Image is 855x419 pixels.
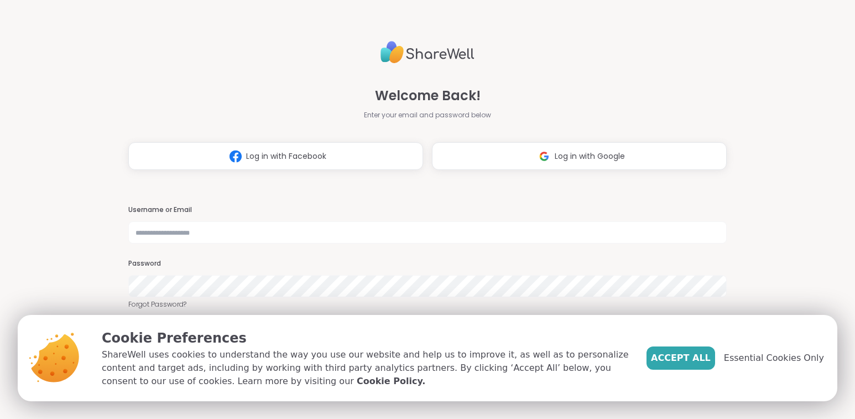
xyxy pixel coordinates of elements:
h3: Username or Email [128,205,727,215]
a: Forgot Password? [128,299,727,309]
p: ShareWell uses cookies to understand the way you use our website and help us to improve it, as we... [102,348,629,388]
img: ShareWell Logomark [534,146,555,167]
img: ShareWell Logo [380,37,475,68]
button: Log in with Facebook [128,142,423,170]
button: Accept All [647,346,715,370]
span: Enter your email and password below [364,110,491,120]
span: Welcome Back! [375,86,481,106]
h3: Password [128,259,727,268]
span: Log in with Google [555,151,625,162]
button: Log in with Google [432,142,727,170]
img: ShareWell Logomark [225,146,246,167]
span: Accept All [651,351,711,365]
span: Essential Cookies Only [724,351,824,365]
span: Log in with Facebook [246,151,326,162]
p: Cookie Preferences [102,328,629,348]
a: Cookie Policy. [357,375,425,388]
